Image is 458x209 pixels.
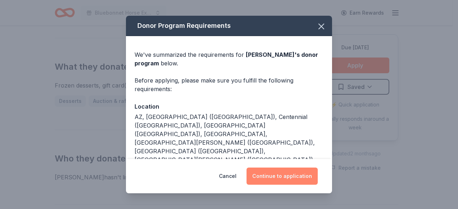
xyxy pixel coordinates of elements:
button: Continue to application [247,168,318,185]
div: Donor Program Requirements [126,16,332,36]
div: We've summarized the requirements for below. [135,50,323,68]
div: Location [135,102,323,111]
button: Cancel [219,168,237,185]
div: Before applying, please make sure you fulfill the following requirements: [135,76,323,93]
